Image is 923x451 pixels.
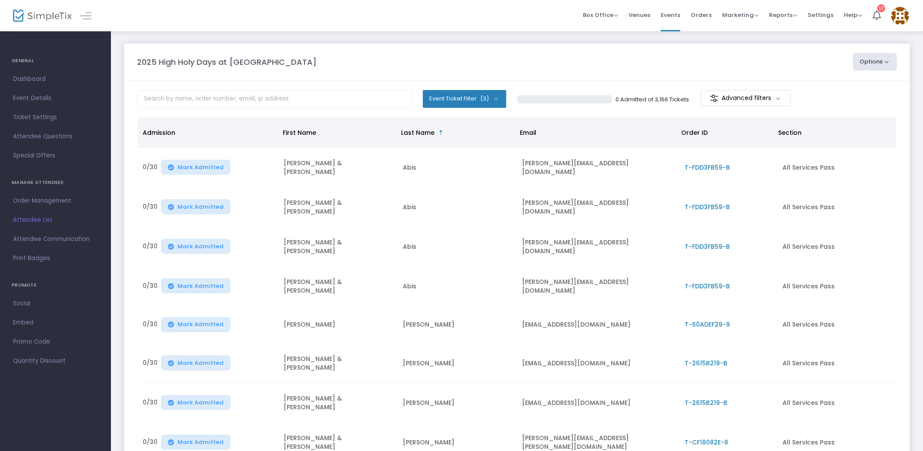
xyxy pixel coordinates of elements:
[161,434,231,450] button: Mark Admitted
[517,344,679,383] td: [EMAIL_ADDRESS][DOMAIN_NAME]
[423,90,506,107] button: Event Ticket Filter(3)
[137,90,412,108] input: Search by name, order number, email, ip address
[177,164,224,171] span: Mark Admitted
[685,242,730,251] span: T-FDD3FB59-B
[685,320,730,329] span: T-60ADEF29-9
[398,344,517,383] td: [PERSON_NAME]
[777,383,896,423] td: All Services Pass
[691,4,712,26] span: Orders
[177,243,224,250] span: Mark Admitted
[161,317,231,332] button: Mark Admitted
[161,278,231,294] button: Mark Admitted
[278,306,398,344] td: [PERSON_NAME]
[710,94,719,103] img: filter
[143,438,157,450] span: 0/30
[161,199,231,214] button: Mark Admitted
[517,306,679,344] td: [EMAIL_ADDRESS][DOMAIN_NAME]
[13,214,98,226] span: Attendee List
[777,227,896,267] td: All Services Pass
[808,4,833,26] span: Settings
[777,267,896,306] td: All Services Pass
[520,128,536,137] span: Email
[177,204,224,210] span: Mark Admitted
[283,128,316,137] span: First Name
[517,383,679,423] td: [EMAIL_ADDRESS][DOMAIN_NAME]
[12,52,99,70] h4: GENERAL
[769,11,797,19] span: Reports
[143,398,157,411] span: 0/30
[143,128,175,137] span: Admission
[13,195,98,207] span: Order Management
[143,281,157,294] span: 0/30
[13,317,98,328] span: Embed
[161,395,231,410] button: Mark Admitted
[13,355,98,367] span: Quantity Discount
[177,439,224,446] span: Mark Admitted
[161,355,231,371] button: Mark Admitted
[583,11,618,19] span: Box Office
[517,227,679,267] td: [PERSON_NAME][EMAIL_ADDRESS][DOMAIN_NAME]
[480,95,489,102] span: (3)
[13,112,98,123] span: Ticket Settings
[682,128,708,137] span: Order ID
[278,148,398,187] td: [PERSON_NAME] & [PERSON_NAME]
[398,306,517,344] td: [PERSON_NAME]
[661,4,680,26] span: Events
[685,282,730,291] span: T-FDD3FB59-B
[722,11,759,19] span: Marketing
[401,128,435,137] span: Last Name
[398,267,517,306] td: Abis
[278,267,398,306] td: [PERSON_NAME] & [PERSON_NAME]
[517,148,679,187] td: [PERSON_NAME][EMAIL_ADDRESS][DOMAIN_NAME]
[777,187,896,227] td: All Services Pass
[13,253,98,264] span: Print Badges
[161,239,231,254] button: Mark Admitted
[13,150,98,161] span: Special Offers
[685,398,727,407] span: T-2615B219-B
[615,95,689,104] p: 0 Admitted of 3,166 Tickets
[278,383,398,423] td: [PERSON_NAME] & [PERSON_NAME]
[777,344,896,383] td: All Services Pass
[13,131,98,142] span: Attendee Questions
[143,320,157,332] span: 0/30
[13,336,98,347] span: Promo Code
[12,277,99,294] h4: PROMOTE
[143,242,157,254] span: 0/30
[278,187,398,227] td: [PERSON_NAME] & [PERSON_NAME]
[177,321,224,328] span: Mark Admitted
[143,202,157,215] span: 0/30
[685,359,727,367] span: T-2615B219-B
[685,438,728,447] span: T-CF18082E-8
[13,73,98,85] span: Dashboard
[137,56,317,68] m-panel-title: 2025 High Holy Days at [GEOGRAPHIC_DATA]
[13,234,98,245] span: Attendee Communication
[685,203,730,211] span: T-FDD3FB59-B
[177,360,224,367] span: Mark Admitted
[278,227,398,267] td: [PERSON_NAME] & [PERSON_NAME]
[398,148,517,187] td: Abis
[161,160,231,175] button: Mark Admitted
[853,53,897,70] button: Options
[177,399,224,406] span: Mark Admitted
[438,129,445,136] span: Sortable
[13,93,98,104] span: Event Details
[278,344,398,383] td: [PERSON_NAME] & [PERSON_NAME]
[177,283,224,290] span: Mark Admitted
[517,187,679,227] td: [PERSON_NAME][EMAIL_ADDRESS][DOMAIN_NAME]
[685,163,730,172] span: T-FDD3FB59-B
[844,11,862,19] span: Help
[398,187,517,227] td: Abis
[701,90,791,106] m-button: Advanced filters
[143,358,157,371] span: 0/30
[13,298,98,309] span: Social
[877,3,885,10] div: 17
[629,4,650,26] span: Venues
[398,227,517,267] td: Abis
[777,306,896,344] td: All Services Pass
[777,148,896,187] td: All Services Pass
[398,383,517,423] td: [PERSON_NAME]
[12,174,99,191] h4: MANAGE ATTENDEES
[517,267,679,306] td: [PERSON_NAME][EMAIL_ADDRESS][DOMAIN_NAME]
[143,163,157,175] span: 0/30
[778,128,802,137] span: Section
